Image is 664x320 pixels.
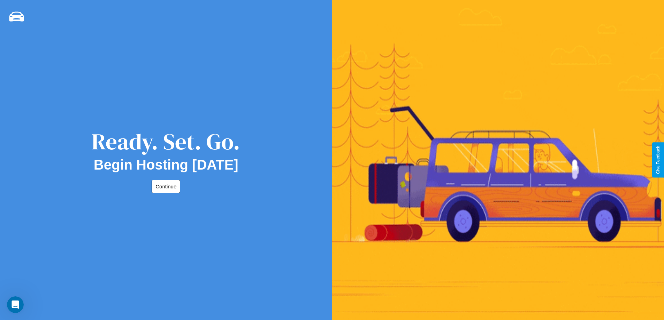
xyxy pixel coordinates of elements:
iframe: Intercom live chat [7,296,24,313]
div: Give Feedback [656,146,661,174]
h2: Begin Hosting [DATE] [94,157,238,173]
div: Ready. Set. Go. [92,126,240,157]
button: Continue [152,180,180,193]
